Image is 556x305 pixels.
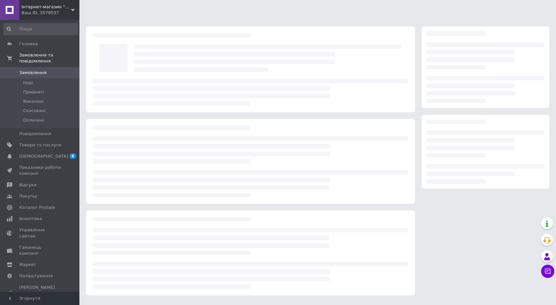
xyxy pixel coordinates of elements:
div: Ваш ID: 3579537 [22,10,79,16]
span: Замовлення та повідомлення [19,52,79,64]
span: Нові [23,80,33,86]
span: [PERSON_NAME] та рахунки [19,285,61,303]
span: Інтернет-магазин "Bagazhnichki" [22,4,71,10]
span: Прийняті [23,89,44,95]
span: Скасовані [23,108,46,114]
span: Маркет [19,262,36,268]
span: Повідомлення [19,131,51,137]
span: Відгуки [19,182,36,188]
span: [DEMOGRAPHIC_DATA] [19,153,68,159]
span: Головна [19,41,38,47]
span: Покупці [19,193,37,199]
span: Показники роботи компанії [19,165,61,176]
span: Аналітика [19,216,42,222]
span: Оплачені [23,117,44,123]
span: 6 [69,153,76,159]
span: Товари та послуги [19,142,61,148]
span: Замовлення [19,70,47,76]
input: Пошук [3,23,78,35]
span: Виконані [23,98,44,104]
span: Гаманець компанії [19,245,61,256]
span: Налаштування [19,273,53,279]
span: Управління сайтом [19,227,61,239]
button: Чат з покупцем [541,265,554,278]
span: Каталог ProSale [19,205,55,210]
